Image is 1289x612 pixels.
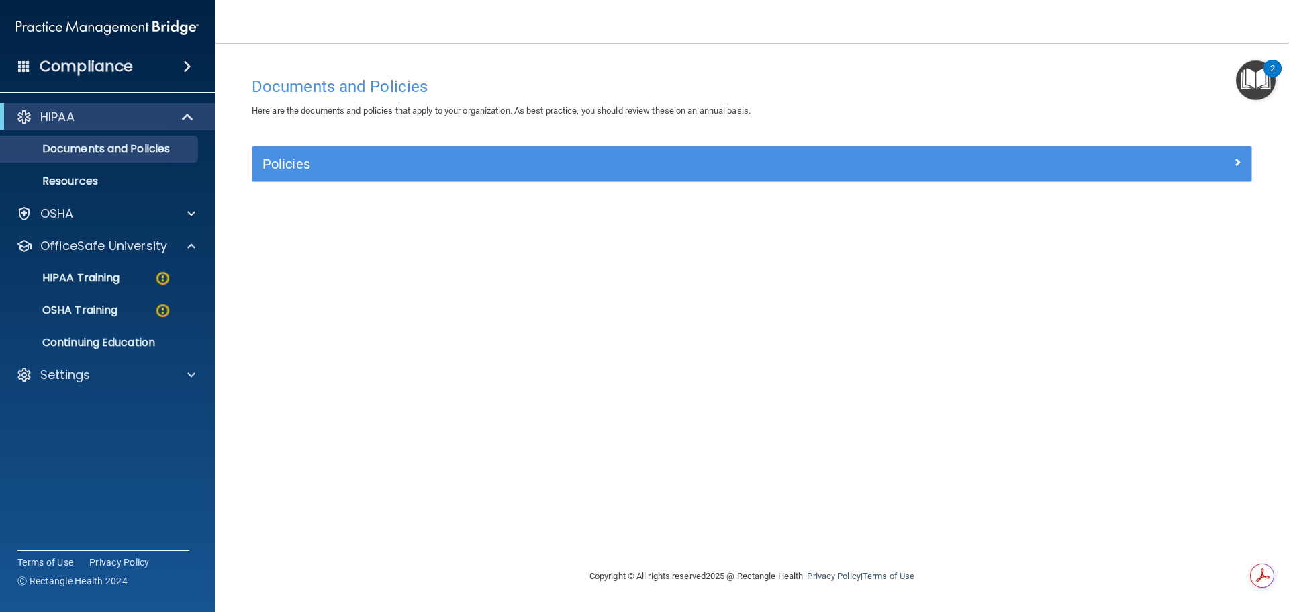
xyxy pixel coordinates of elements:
[40,238,167,254] p: OfficeSafe University
[863,571,914,581] a: Terms of Use
[9,304,117,317] p: OSHA Training
[9,175,192,188] p: Resources
[89,556,150,569] a: Privacy Policy
[9,336,192,349] p: Continuing Education
[262,157,992,171] h5: Policies
[507,555,997,598] div: Copyright © All rights reserved 2025 @ Rectangle Health | |
[40,206,74,222] p: OSHA
[262,153,1241,175] a: Policies
[40,109,75,125] p: HIPAA
[16,238,195,254] a: OfficeSafe University
[154,270,171,287] img: warning-circle.0cc9ac19.png
[807,571,860,581] a: Privacy Policy
[40,367,90,383] p: Settings
[16,109,195,125] a: HIPAA
[40,57,133,76] h4: Compliance
[154,302,171,319] img: warning-circle.0cc9ac19.png
[252,78,1252,95] h4: Documents and Policies
[1270,69,1275,86] div: 2
[9,142,192,156] p: Documents and Policies
[16,14,199,41] img: PMB logo
[16,206,195,222] a: OSHA
[16,367,195,383] a: Settings
[17,556,73,569] a: Terms of Use
[17,574,128,588] span: Ⓒ Rectangle Health 2024
[252,105,751,116] span: Here are the documents and policies that apply to your organization. As best practice, you should...
[1236,60,1276,100] button: Open Resource Center, 2 new notifications
[9,271,120,285] p: HIPAA Training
